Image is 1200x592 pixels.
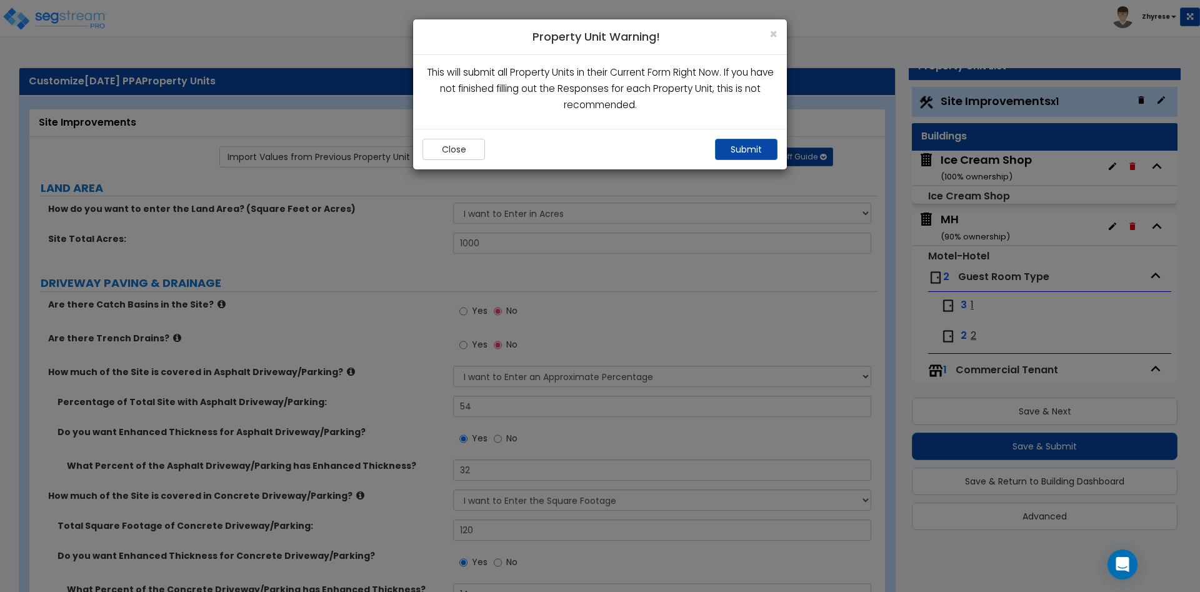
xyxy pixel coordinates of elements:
[769,25,777,43] span: ×
[715,139,777,160] button: Submit
[422,139,485,160] button: Close
[422,64,777,114] p: This will submit all Property Units in their Current Form Right Now. If you have not finished fil...
[1107,549,1137,579] div: Open Intercom Messenger
[422,29,777,45] h4: Property Unit Warning!
[769,28,777,41] button: Close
